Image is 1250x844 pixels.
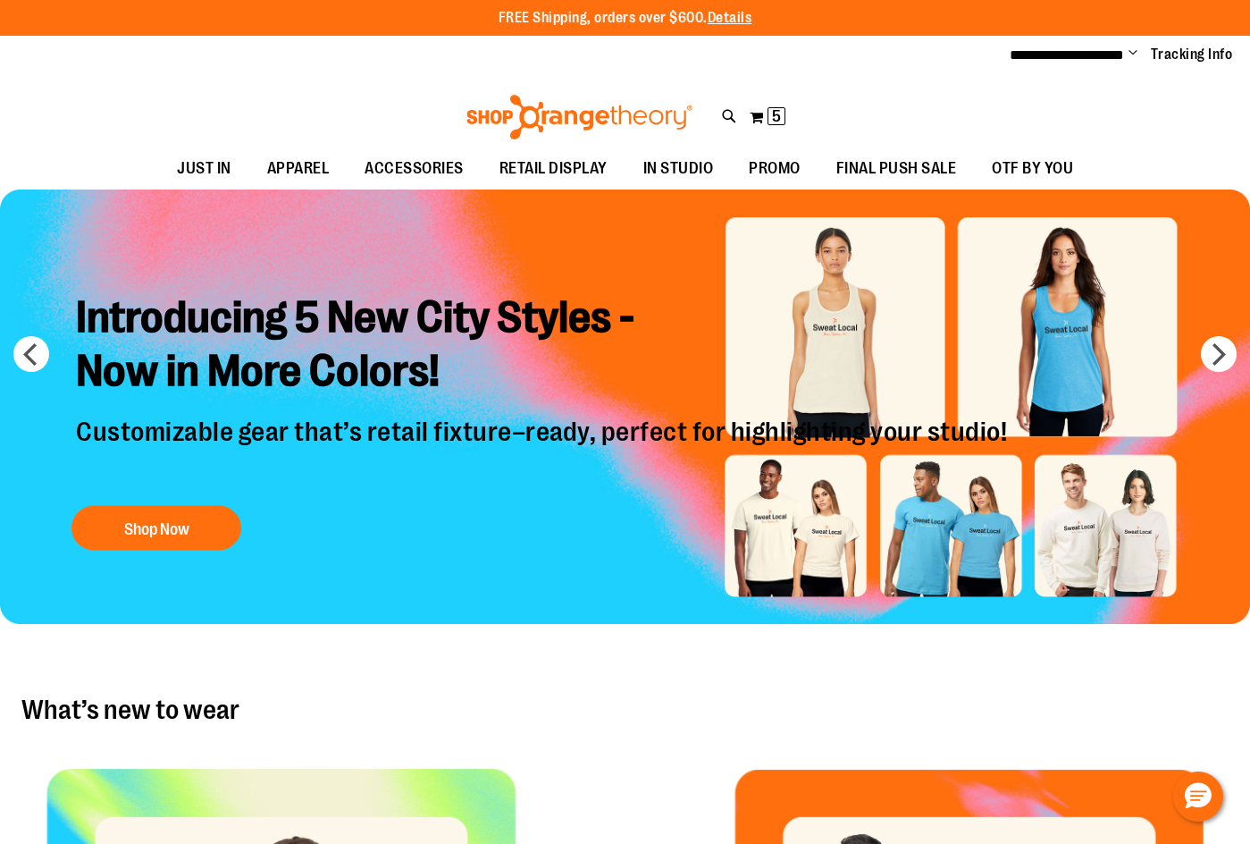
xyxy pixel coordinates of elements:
[159,148,249,190] a: JUST IN
[625,148,732,190] a: IN STUDIO
[1173,772,1223,822] button: Hello, have a question? Let’s chat.
[992,148,1073,189] span: OTF BY YOU
[708,10,752,26] a: Details
[749,148,801,189] span: PROMO
[63,276,1025,559] a: Introducing 5 New City Styles -Now in More Colors! Customizable gear that’s retail fixture–ready,...
[818,148,975,190] a: FINAL PUSH SALE
[464,95,695,139] img: Shop Orangetheory
[347,148,482,190] a: ACCESSORIES
[21,696,1229,724] h2: What’s new to wear
[499,8,752,29] p: FREE Shipping, orders over $600.
[177,148,231,189] span: JUST IN
[836,148,957,189] span: FINAL PUSH SALE
[71,505,241,550] button: Shop Now
[267,148,330,189] span: APPAREL
[1128,46,1137,63] button: Account menu
[13,336,49,372] button: prev
[482,148,625,190] a: RETAIL DISPLAY
[63,415,1025,487] p: Customizable gear that’s retail fixture–ready, perfect for highlighting your studio!
[249,148,348,190] a: APPAREL
[63,276,1025,415] h2: Introducing 5 New City Styles - Now in More Colors!
[643,148,714,189] span: IN STUDIO
[365,148,464,189] span: ACCESSORIES
[1151,45,1233,64] a: Tracking Info
[1201,336,1237,372] button: next
[499,148,608,189] span: RETAIL DISPLAY
[974,148,1091,190] a: OTF BY YOU
[731,148,818,190] a: PROMO
[772,107,781,125] span: 5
